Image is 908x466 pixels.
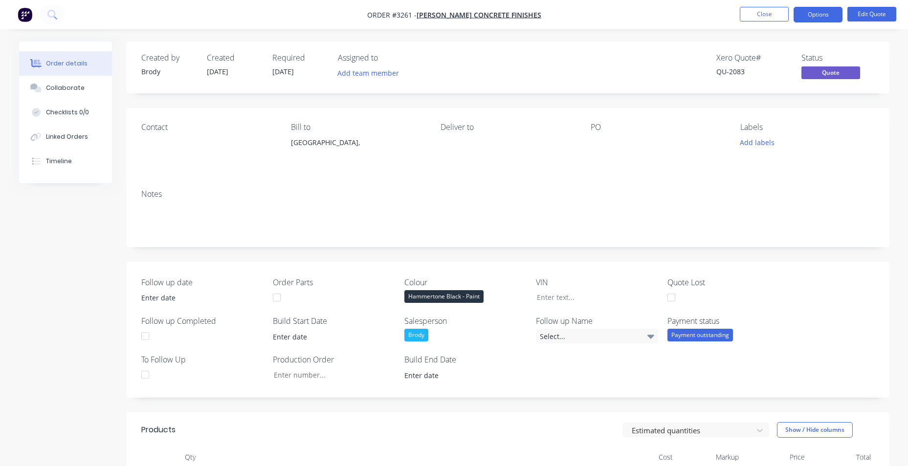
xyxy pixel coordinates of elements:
[46,108,89,117] div: Checklists 0/0
[404,276,527,288] label: Colour
[46,84,85,92] div: Collaborate
[207,53,261,63] div: Created
[801,53,875,63] div: Status
[735,136,780,149] button: Add labels
[141,123,275,132] div: Contact
[338,66,404,80] button: Add team member
[291,136,425,149] div: [GEOGRAPHIC_DATA],
[847,7,896,21] button: Edit Quote
[338,53,436,63] div: Assigned to
[536,315,658,327] label: Follow up Name
[740,123,874,132] div: Labels
[46,132,88,141] div: Linked Orders
[273,354,395,365] label: Production Order
[134,291,256,305] input: Enter date
[777,422,853,438] button: Show / Hide columns
[667,329,733,341] div: Payment outstanding
[536,329,658,343] div: Select...
[272,53,326,63] div: Required
[19,76,112,100] button: Collaborate
[332,66,404,80] button: Add team member
[291,123,425,132] div: Bill to
[273,315,395,327] label: Build Start Date
[141,190,875,199] div: Notes
[441,123,575,132] div: Deliver to
[740,7,789,21] button: Close
[417,10,541,20] a: [PERSON_NAME] Concrete Finishes
[19,125,112,149] button: Linked Orders
[141,53,195,63] div: Created by
[398,368,519,382] input: Enter date
[141,66,195,77] div: Brody
[404,290,484,303] div: Hammertone Black - Paint
[716,66,790,77] div: QU-2083
[273,276,395,288] label: Order Parts
[794,7,842,22] button: Options
[291,136,425,167] div: [GEOGRAPHIC_DATA],
[367,10,417,20] span: Order #3261 -
[716,53,790,63] div: Xero Quote #
[141,354,264,365] label: To Follow Up
[536,276,658,288] label: VIN
[404,354,527,365] label: Build End Date
[18,7,32,22] img: Factory
[46,59,88,68] div: Order details
[141,424,176,436] div: Products
[667,315,790,327] label: Payment status
[591,123,725,132] div: PO
[266,329,388,344] input: Enter date
[19,100,112,125] button: Checklists 0/0
[19,51,112,76] button: Order details
[19,149,112,173] button: Timeline
[141,315,264,327] label: Follow up Completed
[404,329,428,341] div: Brody
[46,157,72,166] div: Timeline
[667,276,790,288] label: Quote Lost
[141,276,264,288] label: Follow up date
[266,367,395,382] input: Enter number...
[207,67,228,76] span: [DATE]
[404,315,527,327] label: Salesperson
[801,66,860,79] span: Quote
[272,67,294,76] span: [DATE]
